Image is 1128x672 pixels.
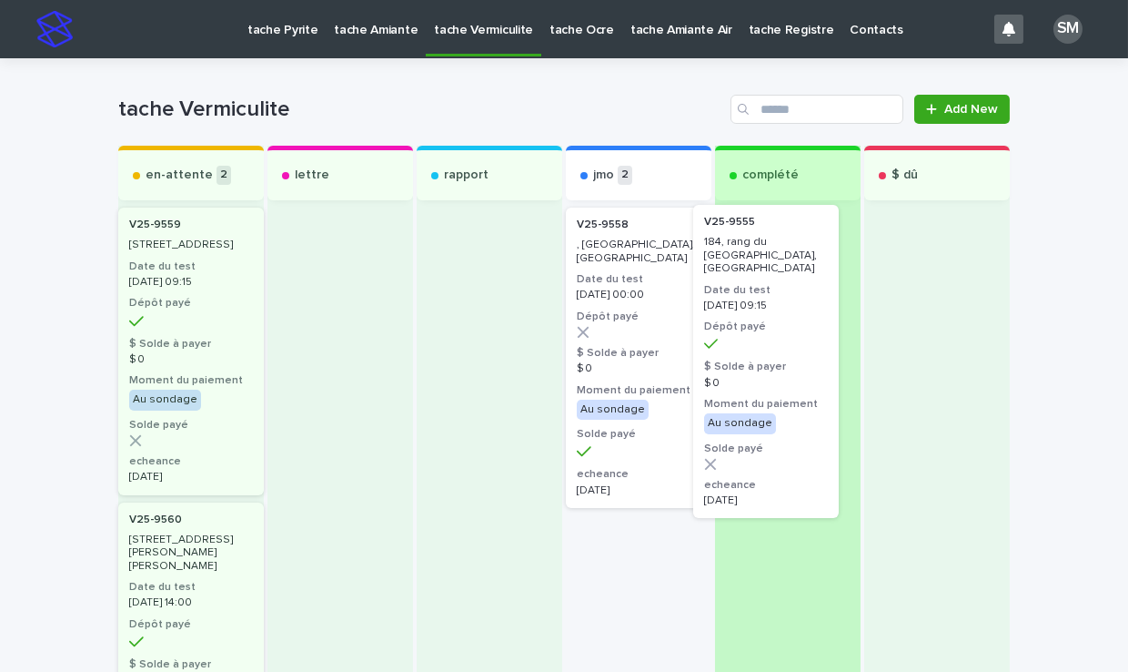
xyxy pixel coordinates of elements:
[118,97,723,123] h1: tache Vermiculite
[944,103,998,116] span: Add New
[914,95,1010,124] a: Add New
[593,168,614,183] p: jmo
[618,166,632,185] p: 2
[730,95,903,124] input: Search
[1053,15,1083,44] div: SM
[36,11,73,47] img: stacker-logo-s-only.png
